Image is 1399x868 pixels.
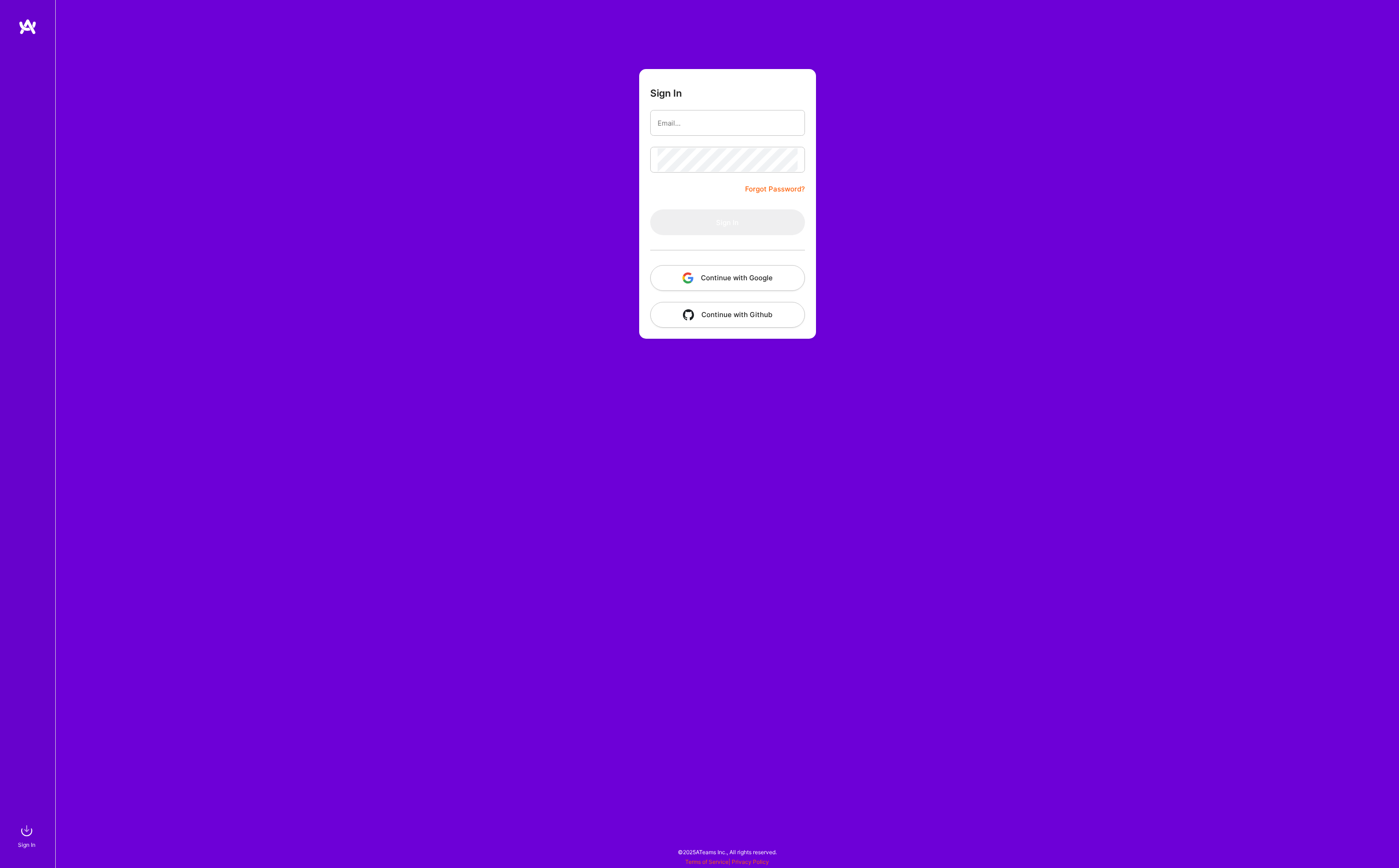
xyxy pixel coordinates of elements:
[55,840,1399,863] div: © 2025 ATeams Inc., All rights reserved.
[650,265,805,291] button: Continue with Google
[19,822,36,850] a: sign inSign In
[732,858,769,865] a: Privacy Policy
[650,302,805,328] button: Continue with Github
[18,18,37,35] img: logo
[682,272,694,284] img: icon
[18,840,35,850] div: Sign In
[745,184,805,195] a: Forgot Password?
[650,209,805,235] button: Sign In
[17,822,36,840] img: sign in
[685,858,729,865] a: Terms of Service
[685,858,769,865] span: |
[658,111,798,135] input: Email...
[683,309,694,320] img: icon
[650,87,682,99] h3: Sign In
